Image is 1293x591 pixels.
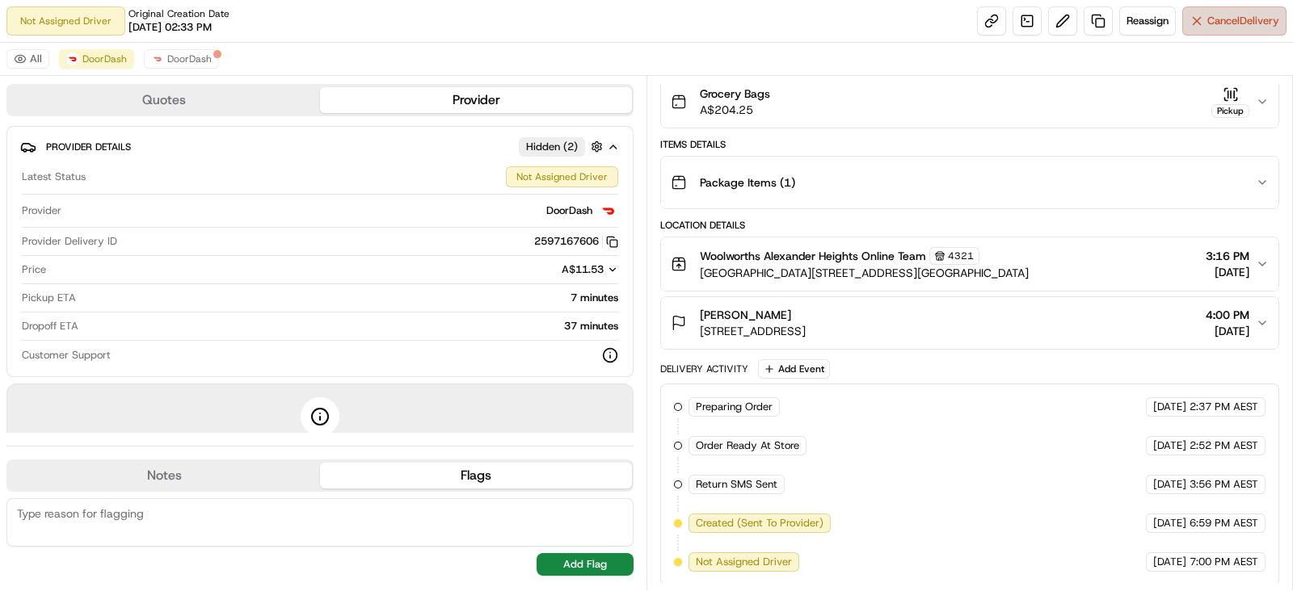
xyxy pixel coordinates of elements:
[151,52,164,65] img: doordash_logo_v2.png
[128,7,230,20] span: Original Creation Date
[661,76,1278,128] button: Grocery BagsA$204.25Pickup
[660,138,1279,151] div: Items Details
[1190,477,1258,492] span: 3:56 PM AEST
[534,234,618,249] button: 2597167606
[1211,86,1249,118] button: Pickup
[22,262,46,277] span: Price
[22,348,111,363] span: Customer Support
[599,201,618,220] img: doordash_logo_v2.png
[1153,400,1186,414] span: [DATE]
[1206,307,1249,323] span: 4:00 PM
[1153,477,1186,492] span: [DATE]
[1206,264,1249,280] span: [DATE]
[1206,248,1249,264] span: 3:16 PM
[700,323,806,339] span: [STREET_ADDRESS]
[128,20,212,35] span: [DATE] 02:33 PM
[1190,516,1258,530] span: 6:59 PM AEST
[948,249,974,262] span: 4321
[167,52,212,65] span: DoorDash
[1190,400,1258,414] span: 2:37 PM AEST
[526,140,578,154] span: Hidden ( 2 )
[696,555,792,569] span: Not Assigned Driver
[20,133,620,160] button: Provider DetailsHidden (2)
[661,297,1278,349] button: [PERSON_NAME][STREET_ADDRESS]4:00 PM[DATE]
[1153,555,1186,569] span: [DATE]
[22,319,78,333] span: Dropoff ETA
[700,265,1029,281] span: [GEOGRAPHIC_DATA][STREET_ADDRESS][GEOGRAPHIC_DATA]
[660,363,748,375] div: Delivery Activity
[700,248,926,264] span: Woolworths Alexander Heights Online Team
[1206,323,1249,339] span: [DATE]
[82,52,127,65] span: DoorDash
[82,291,618,305] div: 7 minutes
[546,203,592,218] span: DoorDash
[476,262,618,277] button: A$11.53
[320,463,632,488] button: Flags
[661,157,1278,208] button: Package Items (1)
[661,237,1278,291] button: Woolworths Alexander Heights Online Team4321[GEOGRAPHIC_DATA][STREET_ADDRESS][GEOGRAPHIC_DATA]3:1...
[320,87,632,113] button: Provider
[1211,104,1249,118] div: Pickup
[696,477,777,492] span: Return SMS Sent
[696,516,823,530] span: Created (Sent To Provider)
[8,87,320,113] button: Quotes
[562,262,604,276] span: A$11.53
[537,553,634,576] button: Add Flag
[6,49,49,69] button: All
[660,219,1279,232] div: Location Details
[59,49,134,69] button: DoorDash
[1153,516,1186,530] span: [DATE]
[1127,14,1169,28] span: Reassign
[700,102,770,118] span: A$204.25
[1190,438,1258,453] span: 2:52 PM AEST
[22,170,86,184] span: Latest Status
[22,234,117,249] span: Provider Delivery ID
[22,203,61,218] span: Provider
[700,86,770,102] span: Grocery Bags
[1119,6,1176,36] button: Reassign
[519,136,607,157] button: Hidden (2)
[1190,555,1258,569] span: 7:00 PM AEST
[144,49,219,69] button: DoorDash
[1153,438,1186,453] span: [DATE]
[700,307,791,323] span: [PERSON_NAME]
[8,463,320,488] button: Notes
[46,140,131,153] span: Provider Details
[696,400,773,414] span: Preparing Order
[1182,6,1287,36] button: CancelDelivery
[66,52,79,65] img: doordash_logo_v2.png
[22,291,76,305] span: Pickup ETA
[758,359,830,379] button: Add Event
[700,174,795,191] span: Package Items ( 1 )
[1207,14,1279,28] span: Cancel Delivery
[696,438,799,453] span: Order Ready At Store
[85,319,618,333] div: 37 minutes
